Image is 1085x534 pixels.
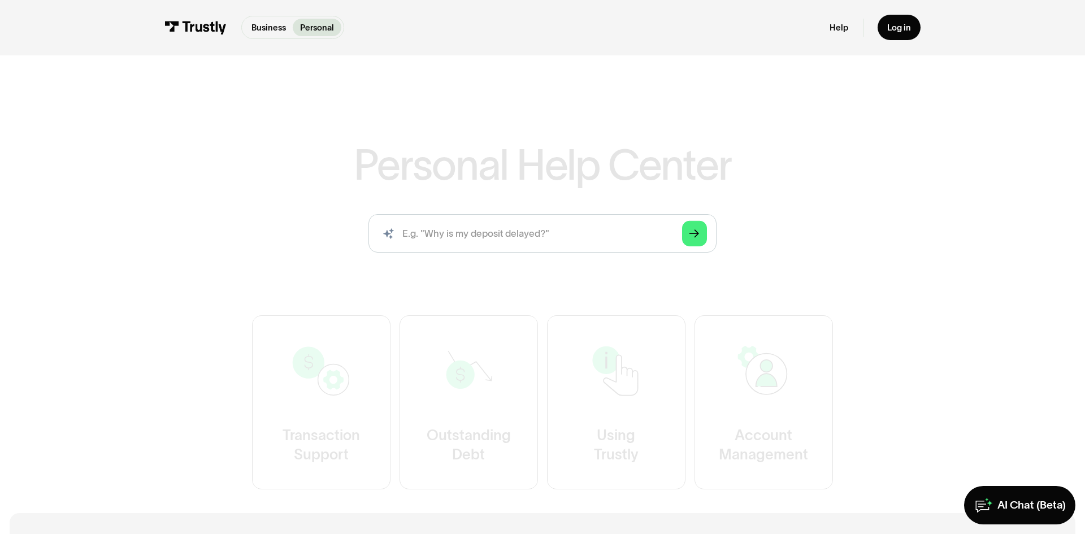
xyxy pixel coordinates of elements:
input: search [368,214,717,253]
p: Personal [300,21,334,34]
a: Help [830,22,848,33]
a: UsingTrustly [547,315,685,489]
img: Trustly Logo [164,21,227,34]
a: Business [244,19,293,36]
a: Personal [293,19,341,36]
a: Log in [878,15,921,40]
div: Transaction Support [283,427,360,465]
div: Account Management [719,427,808,465]
a: OutstandingDebt [400,315,538,489]
div: Log in [887,22,911,33]
a: AI Chat (Beta) [964,486,1075,524]
p: Business [251,21,286,34]
a: AccountManagement [695,315,833,489]
a: TransactionSupport [252,315,390,489]
h1: Personal Help Center [354,144,731,186]
div: AI Chat (Beta) [997,498,1066,513]
div: Using Trustly [594,427,639,465]
div: Outstanding Debt [427,427,511,465]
